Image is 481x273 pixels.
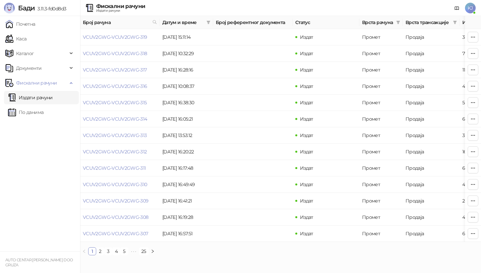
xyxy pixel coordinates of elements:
span: Издат [300,83,313,89]
li: 2 [96,247,104,255]
a: 3 [105,248,112,255]
span: KJ [465,3,476,13]
a: VCUV2GWG-VCUV2GWG-319 [83,34,147,40]
td: Промет [359,144,403,160]
span: Издат [300,165,313,171]
td: [DATE] 16:19:28 [160,209,213,226]
td: Промет [359,160,403,176]
li: 3 [104,247,112,255]
span: 3.11.3-fd0d8d3 [35,6,66,12]
td: [DATE] 16:17:48 [160,160,213,176]
td: [DATE] 16:38:30 [160,95,213,111]
span: Издат [300,181,313,187]
td: [DATE] 15:11:14 [160,29,213,45]
a: 2 [97,248,104,255]
button: left [80,247,88,255]
td: VCUV2GWG-VCUV2GWG-313 [80,127,160,144]
td: VCUV2GWG-VCUV2GWG-308 [80,209,160,226]
td: [DATE] 16:49:49 [160,176,213,193]
span: Издат [300,231,313,237]
td: Промет [359,95,403,111]
td: VCUV2GWG-VCUV2GWG-316 [80,78,160,95]
a: Почетна [5,17,35,31]
th: Број референтног документа [213,16,293,29]
th: Број рачуна [80,16,160,29]
td: VCUV2GWG-VCUV2GWG-307 [80,226,160,242]
a: 4 [113,248,120,255]
td: Промет [359,78,403,95]
td: [DATE] 16:28:16 [160,62,213,78]
td: Продаја [403,209,460,226]
td: Продаја [403,95,460,111]
a: VCUV2GWG-VCUV2GWG-312 [83,149,147,155]
span: Издат [300,50,313,56]
td: VCUV2GWG-VCUV2GWG-312 [80,144,160,160]
td: VCUV2GWG-VCUV2GWG-310 [80,176,160,193]
td: [DATE] 16:41:21 [160,193,213,209]
a: VCUV2GWG-VCUV2GWG-317 [83,67,147,73]
td: VCUV2GWG-VCUV2GWG-311 [80,160,160,176]
span: right [151,249,155,253]
a: VCUV2GWG-VCUV2GWG-316 [83,83,147,89]
a: VCUV2GWG-VCUV2GWG-309 [83,198,149,204]
td: Промет [359,127,403,144]
td: VCUV2GWG-VCUV2GWG-315 [80,95,160,111]
a: VCUV2GWG-VCUV2GWG-315 [83,100,147,106]
td: Промет [359,45,403,62]
td: Промет [359,193,403,209]
img: Logo [4,3,15,13]
span: Датум и време [162,19,204,26]
span: filter [396,20,400,24]
div: Издати рачуни [96,9,145,12]
span: filter [452,17,458,27]
td: Продаја [403,144,460,160]
li: Следећих 5 Страна [128,247,139,255]
div: Фискални рачуни [96,4,145,9]
span: Издат [300,116,313,122]
td: [DATE] 16:20:22 [160,144,213,160]
td: Промет [359,29,403,45]
td: Продаја [403,160,460,176]
td: Продаја [403,193,460,209]
td: Промет [359,209,403,226]
span: Издат [300,214,313,220]
span: Каталог [16,47,34,60]
a: Каса [5,32,26,45]
a: VCUV2GWG-VCUV2GWG-318 [83,50,147,56]
a: По данима [8,106,43,119]
a: VCUV2GWG-VCUV2GWG-310 [83,181,147,187]
li: Следећа страна [149,247,157,255]
td: [DATE] 10:08:37 [160,78,213,95]
li: 5 [120,247,128,255]
td: Промет [359,176,403,193]
span: Врста рачуна [362,19,393,26]
span: filter [206,20,210,24]
td: [DATE] 16:57:51 [160,226,213,242]
td: Продаја [403,127,460,144]
a: VCUV2GWG-VCUV2GWG-307 [83,231,148,237]
span: Фискални рачуни [16,76,57,90]
span: Број рачуна [83,19,150,26]
td: Продаја [403,45,460,62]
span: filter [395,17,402,27]
span: filter [453,20,457,24]
td: VCUV2GWG-VCUV2GWG-309 [80,193,160,209]
a: VCUV2GWG-VCUV2GWG-311 [83,165,146,171]
td: Продаја [403,78,460,95]
td: Продаја [403,62,460,78]
span: Документи [16,61,41,75]
a: 25 [139,248,148,255]
th: Врста трансакције [403,16,460,29]
a: VCUV2GWG-VCUV2GWG-308 [83,214,149,220]
th: Врста рачуна [359,16,403,29]
span: Издат [300,198,313,204]
span: Издат [300,67,313,73]
a: 1 [89,248,96,255]
td: Продаја [403,226,460,242]
a: VCUV2GWG-VCUV2GWG-313 [83,132,147,138]
small: AUTO CENTAR [PERSON_NAME] DOO GRUZA [5,258,73,267]
td: Продаја [403,111,460,127]
span: Бади [18,4,35,12]
td: Промет [359,111,403,127]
